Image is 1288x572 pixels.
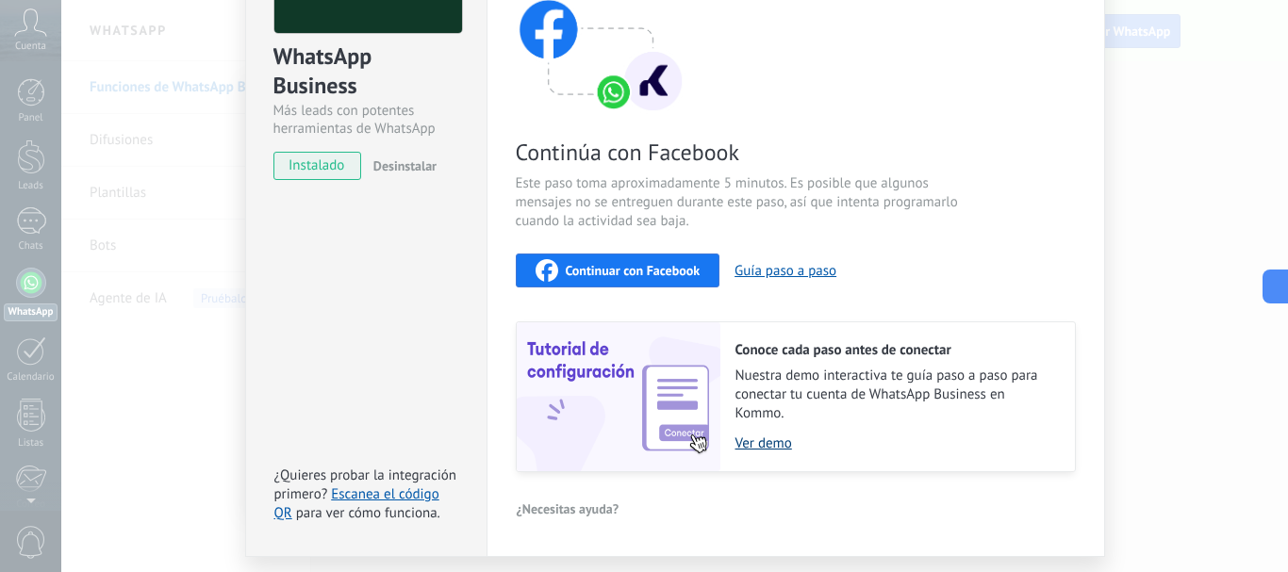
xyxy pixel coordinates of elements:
[366,152,437,180] button: Desinstalar
[566,264,701,277] span: Continuar con Facebook
[274,466,457,503] span: ¿Quieres probar la integración primero?
[517,502,619,515] span: ¿Necesitas ayuda?
[735,262,836,280] button: Guía paso a paso
[735,341,1056,359] h2: Conoce cada paso antes de conectar
[516,138,965,167] span: Continúa con Facebook
[735,434,1056,452] a: Ver demo
[273,41,459,102] div: WhatsApp Business
[296,504,440,522] span: para ver cómo funciona.
[735,367,1056,423] span: Nuestra demo interactiva te guía paso a paso para conectar tu cuenta de WhatsApp Business en Kommo.
[516,253,720,287] button: Continuar con Facebook
[273,102,459,138] div: Más leads con potentes herramientas de WhatsApp
[373,157,437,174] span: Desinstalar
[516,495,620,523] button: ¿Necesitas ayuda?
[274,485,439,522] a: Escanea el código QR
[274,152,360,180] span: instalado
[516,174,965,231] span: Este paso toma aproximadamente 5 minutos. Es posible que algunos mensajes no se entreguen durante...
